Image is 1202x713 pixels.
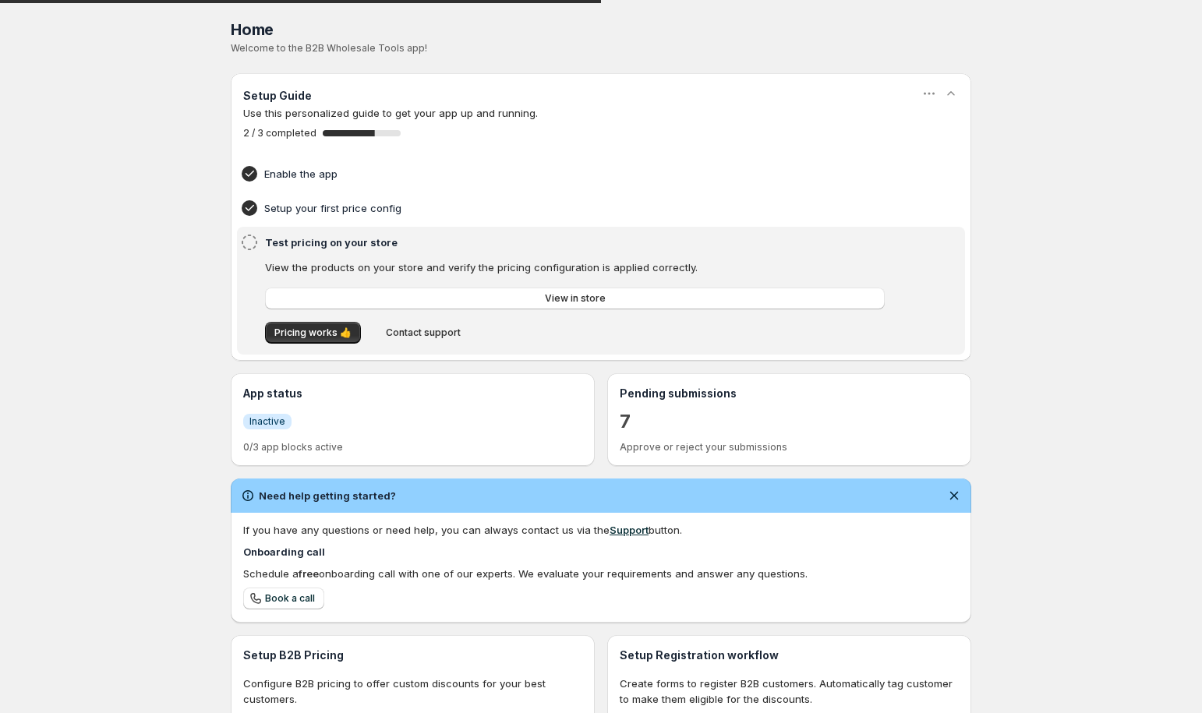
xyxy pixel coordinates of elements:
h3: Pending submissions [620,386,959,401]
h2: Need help getting started? [259,488,396,503]
button: Contact support [377,322,470,344]
b: free [299,567,319,580]
h4: Onboarding call [243,544,959,559]
span: Pricing works 👍 [274,326,352,339]
a: View in store [265,288,885,309]
p: Use this personalized guide to get your app up and running. [243,105,959,121]
h3: App status [243,386,582,401]
h3: Setup Registration workflow [620,648,959,663]
p: Welcome to the B2B Wholesale Tools app! [231,42,971,55]
p: 0/3 app blocks active [243,441,582,454]
div: Schedule a onboarding call with one of our experts. We evaluate your requirements and answer any ... [243,566,959,581]
span: View in store [545,292,606,305]
h4: Test pricing on your store [265,235,889,250]
h3: Setup B2B Pricing [243,648,582,663]
a: Support [610,524,649,536]
span: 2 / 3 completed [243,127,316,139]
button: Pricing works 👍 [265,322,361,344]
span: Inactive [249,415,285,428]
button: Dismiss notification [943,485,965,507]
a: InfoInactive [243,413,292,429]
p: Create forms to register B2B customers. Automatically tag customer to make them eligible for the ... [620,676,959,707]
p: View the products on your store and verify the pricing configuration is applied correctly. [265,259,885,275]
a: Book a call [243,588,324,609]
span: Home [231,20,274,39]
span: Book a call [265,592,315,605]
span: Contact support [386,326,461,339]
p: Approve or reject your submissions [620,441,959,454]
h4: Enable the app [264,166,889,182]
a: 7 [620,409,631,434]
h3: Setup Guide [243,88,312,104]
div: If you have any questions or need help, you can always contact us via the button. [243,522,959,538]
h4: Setup your first price config [264,200,889,216]
p: Configure B2B pricing to offer custom discounts for your best customers. [243,676,582,707]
